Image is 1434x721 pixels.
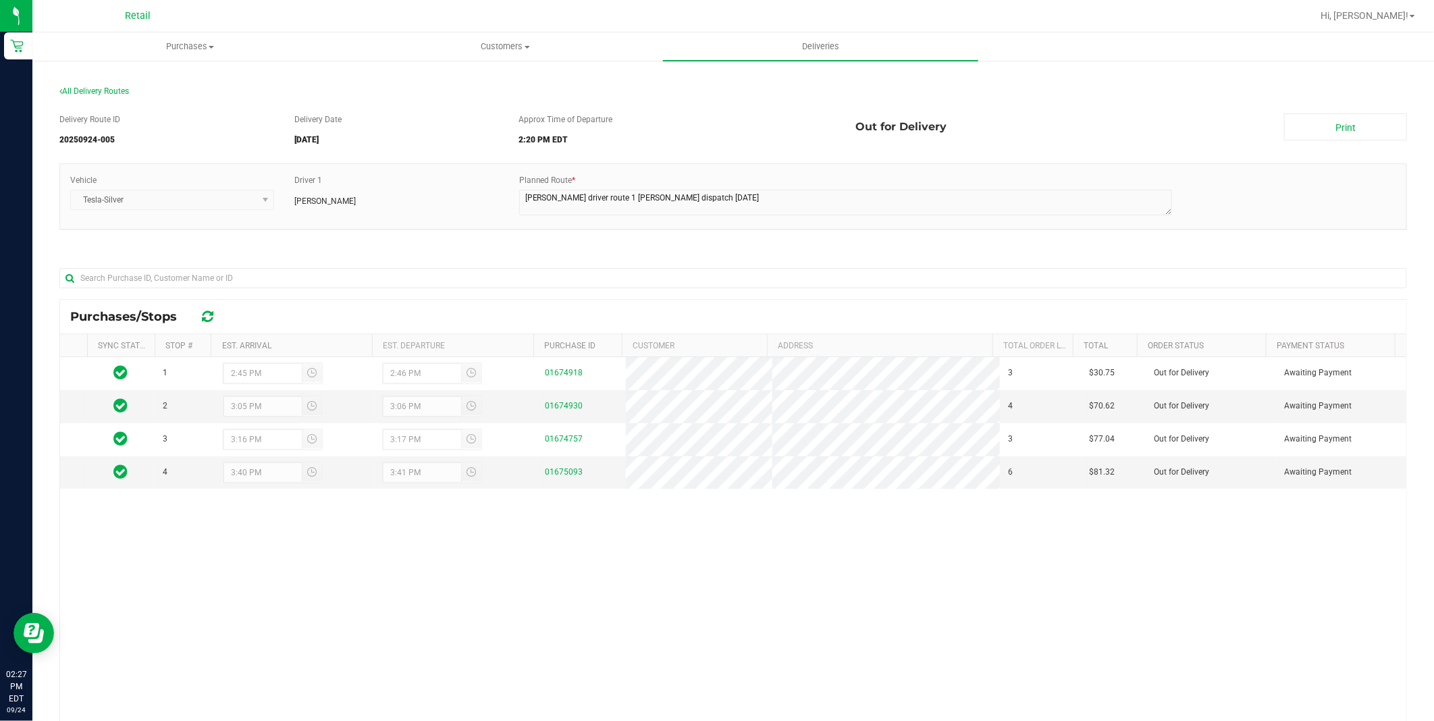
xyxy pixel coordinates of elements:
a: 01674930 [545,401,583,410]
a: Est. Arrival [222,341,271,350]
iframe: Resource center [14,613,54,653]
span: All Delivery Routes [59,86,129,96]
span: Out for Delivery [1154,433,1210,446]
span: 4 [163,466,167,479]
span: Out for Delivery [1154,466,1210,479]
a: 01675093 [545,467,583,477]
a: 01674918 [545,368,583,377]
span: 3 [163,433,167,446]
label: Vehicle [70,174,97,186]
span: Hi, [PERSON_NAME]! [1321,10,1408,21]
h5: [DATE] [294,136,499,144]
p: 02:27 PM EDT [6,668,26,705]
a: Deliveries [663,32,978,61]
span: $70.62 [1089,400,1115,412]
a: Purchase ID [544,341,595,350]
label: Delivery Route ID [59,113,120,126]
span: 6 [1008,466,1013,479]
span: Awaiting Payment [1284,466,1352,479]
span: 2 [163,400,167,412]
strong: 20250924-005 [59,135,115,144]
a: Order Status [1148,341,1204,350]
span: 3 [1008,367,1013,379]
span: Retail [125,10,151,22]
span: Out for Delivery [1154,367,1210,379]
span: Awaiting Payment [1284,400,1352,412]
label: Planned Route [519,174,576,186]
a: 01674757 [545,434,583,444]
a: Customers [348,32,663,61]
label: Driver 1 [294,174,322,186]
span: Purchases/Stops [70,309,190,324]
span: $77.04 [1089,433,1115,446]
span: 1 [163,367,167,379]
span: In Sync [114,396,128,415]
th: Est. Departure [372,334,533,357]
a: Payment Status [1277,341,1344,350]
a: Stop # [165,341,192,350]
a: Total [1084,341,1108,350]
label: Approx Time of Departure [519,113,612,126]
span: Purchases [33,41,347,53]
span: $81.32 [1089,466,1115,479]
th: Customer [622,334,767,357]
input: Search Purchase ID, Customer Name or ID [59,268,1407,288]
p: 09/24 [6,705,26,715]
span: Deliveries [784,41,857,53]
span: Awaiting Payment [1284,367,1352,379]
label: Delivery Date [294,113,342,126]
span: 3 [1008,433,1013,446]
span: Out for Delivery [1154,400,1210,412]
h5: 2:20 PM EDT [519,136,835,144]
span: In Sync [114,363,128,382]
a: Sync Status [98,341,150,350]
span: Customers [348,41,662,53]
span: [PERSON_NAME] [294,195,356,207]
span: In Sync [114,462,128,481]
th: Total Order Lines [992,334,1073,357]
span: Awaiting Payment [1284,433,1352,446]
span: 4 [1008,400,1013,412]
span: In Sync [114,429,128,448]
span: Out for Delivery [855,113,947,140]
a: Print Manifest [1284,113,1407,140]
span: $30.75 [1089,367,1115,379]
inline-svg: Retail [10,39,24,53]
a: Purchases [32,32,348,61]
th: Address [767,334,992,357]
